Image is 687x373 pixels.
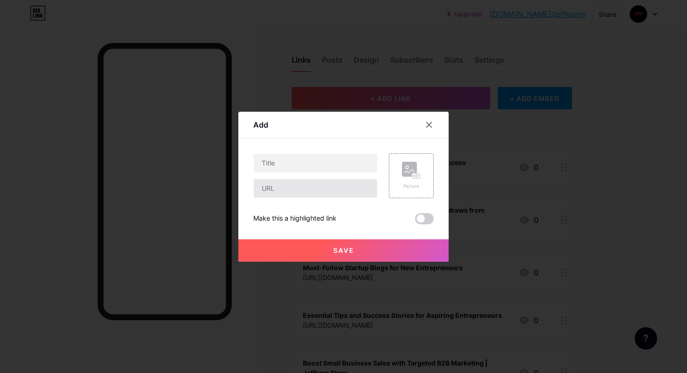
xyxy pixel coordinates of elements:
input: Title [254,154,377,172]
div: Make this a highlighted link [253,213,336,224]
span: Save [333,246,354,254]
button: Save [238,239,449,262]
div: Picture [402,183,421,190]
input: URL [254,179,377,198]
div: Add [253,119,268,130]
